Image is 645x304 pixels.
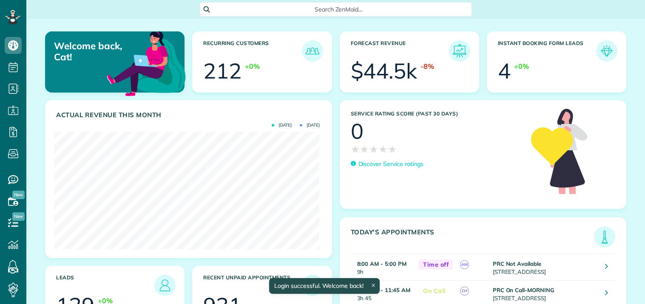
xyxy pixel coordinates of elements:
[388,142,397,157] span: ★
[12,191,25,199] span: New
[498,40,596,62] h3: Instant Booking Form Leads
[54,40,139,63] p: Welcome back, Cat!
[203,60,242,82] div: 212
[451,42,468,59] img: icon_forecast_revenue-8c13a41c7ed35a8dcfafea3cbb826a0462acb37728057bba2d056411b612bbbe.png
[351,111,523,117] h3: Service Rating score (past 30 days)
[304,42,321,59] img: icon_recurring_customers-cf858462ba22bcd05b5a5880d41d6543d210077de5bb9ebc9590e49fd87d84ed.png
[491,254,599,280] td: [STREET_ADDRESS]
[272,123,292,127] span: [DATE]
[514,62,529,71] div: +0%
[351,121,364,142] div: 0
[351,160,423,169] a: Discover Service ratings
[460,260,469,269] span: AM
[203,40,301,62] h3: Recurring Customers
[56,111,323,119] h3: Actual Revenue this month
[351,142,360,157] span: ★
[493,260,541,267] strong: PRC Not Available
[351,60,418,82] div: $44.5k
[598,42,615,59] img: icon_form_leads-04211a6a04a5b2264e4ee56bc0799ec3eb69b7e499cbb523a139df1d13a81ae0.png
[56,275,154,296] h3: Leads
[419,259,453,270] span: Time off
[378,142,388,157] span: ★
[245,62,260,71] div: +0%
[421,62,434,71] div: -8%
[596,228,613,245] img: icon_todays_appointments-901f7ab196bb0bea1936b74009e4eb5ffbc2d2711fa7634e0d609ed5ef32b18b.png
[369,142,378,157] span: ★
[156,277,173,294] img: icon_leads-1bed01f49abd5b7fead27621c3d59655bb73ed531f8eeb49469d10e621d6b896.png
[12,212,25,221] span: New
[357,260,406,267] strong: 8:00 AM - 5:00 PM
[351,254,415,280] td: 9h
[498,60,511,82] div: 4
[300,123,320,127] span: [DATE]
[357,287,410,293] strong: 8:00 AM - 11:45 AM
[203,275,301,296] h3: Recent unpaid appointments
[358,160,423,169] p: Discover Service ratings
[493,287,554,293] strong: PRC On Call-MORNING
[360,142,369,157] span: ★
[105,22,188,104] img: dashboard_welcome-42a62b7d889689a78055ac9021e634bf52bae3f8056760290aed330b23ab8690.png
[269,278,380,294] div: Login successful. Welcome back!
[460,287,469,296] span: CH
[304,277,321,294] img: icon_unpaid_appointments-47b8ce3997adf2238b356f14209ab4cced10bd1f174958f3ca8f1d0dd7fffeee.png
[419,286,450,296] span: On Call
[351,228,594,248] h3: Today's Appointments
[351,40,449,62] h3: Forecast Revenue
